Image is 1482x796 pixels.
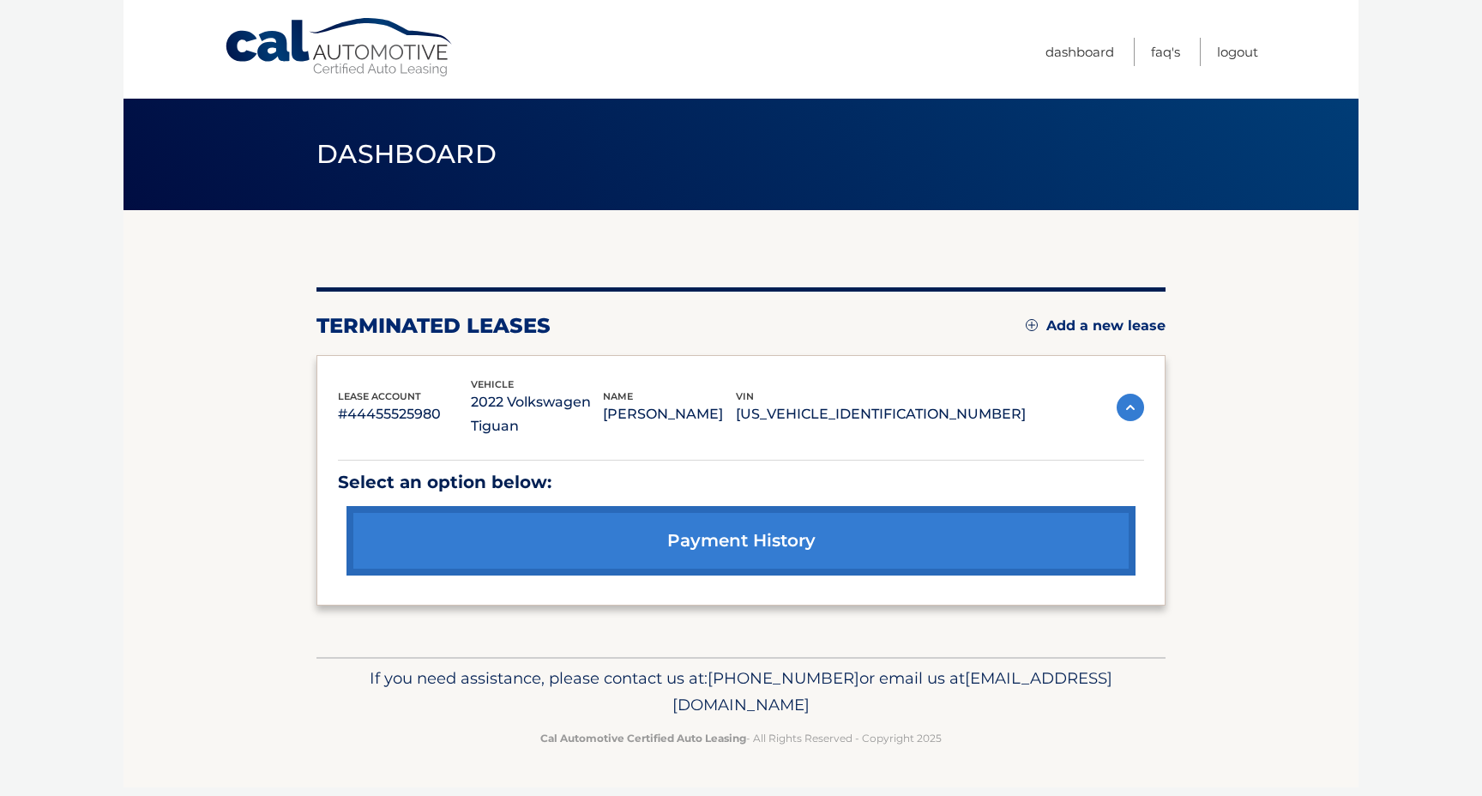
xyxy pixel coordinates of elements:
p: 2022 Volkswagen Tiguan [471,390,604,438]
span: name [603,390,633,402]
a: Dashboard [1045,38,1114,66]
strong: Cal Automotive Certified Auto Leasing [540,732,746,745]
a: Cal Automotive [224,17,455,78]
a: payment history [346,506,1136,576]
h2: terminated leases [316,313,551,339]
img: add.svg [1026,319,1038,331]
a: FAQ's [1151,38,1180,66]
a: Logout [1217,38,1258,66]
a: Add a new lease [1026,317,1166,335]
p: [US_VEHICLE_IDENTIFICATION_NUMBER] [736,402,1026,426]
span: vin [736,390,754,402]
p: #44455525980 [338,402,471,426]
p: - All Rights Reserved - Copyright 2025 [328,729,1154,747]
p: If you need assistance, please contact us at: or email us at [328,665,1154,720]
p: Select an option below: [338,467,1144,497]
span: vehicle [471,378,514,390]
span: Dashboard [316,138,497,170]
p: [PERSON_NAME] [603,402,736,426]
span: lease account [338,390,421,402]
img: accordion-active.svg [1117,394,1144,421]
span: [PHONE_NUMBER] [708,668,859,688]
